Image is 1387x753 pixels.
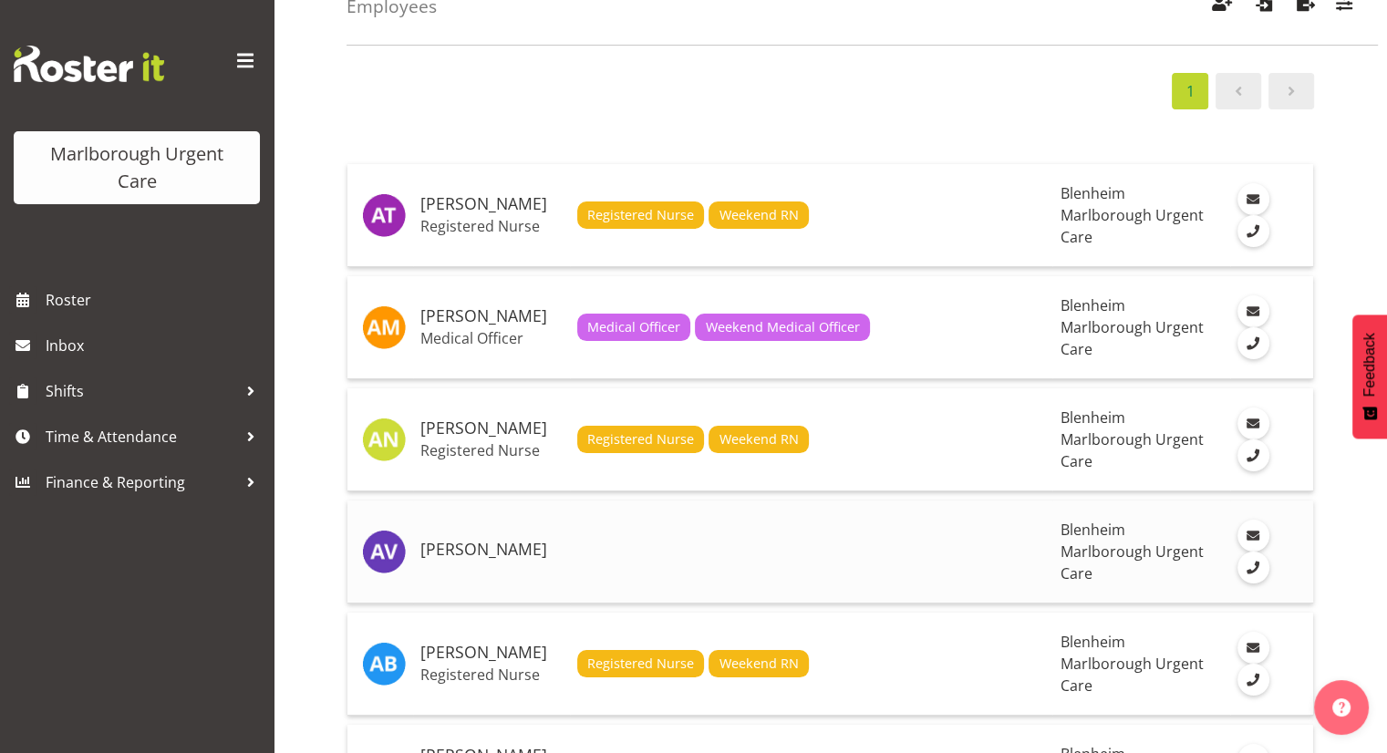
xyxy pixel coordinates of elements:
img: andrew-brooks11834.jpg [362,642,406,686]
span: Marlborough Urgent Care [1060,429,1203,471]
a: Call Employee [1237,552,1269,583]
span: Inbox [46,332,264,359]
span: Weekend RN [719,654,799,674]
span: Shifts [46,377,237,405]
span: Registered Nurse [587,205,694,225]
a: Call Employee [1237,327,1269,359]
a: Page 2. [1268,73,1314,109]
span: Time & Attendance [46,423,237,450]
span: Marlborough Urgent Care [1060,205,1203,247]
span: Medical Officer [587,317,680,337]
span: Weekend RN [719,205,799,225]
img: alysia-newman-woods11835.jpg [362,418,406,461]
span: Blenheim [1060,632,1124,652]
h5: [PERSON_NAME] [420,419,563,438]
a: Email Employee [1237,183,1269,215]
button: Feedback - Show survey [1352,315,1387,438]
img: Rosterit website logo [14,46,164,82]
span: Marlborough Urgent Care [1060,317,1203,359]
a: Email Employee [1237,295,1269,327]
span: Marlborough Urgent Care [1060,542,1203,583]
img: alexandra-madigan11823.jpg [362,305,406,349]
a: Page 0. [1216,73,1261,109]
h5: [PERSON_NAME] [420,541,563,559]
p: Registered Nurse [420,217,563,235]
span: Weekend Medical Officer [706,317,860,337]
p: Registered Nurse [420,665,563,684]
img: agnes-tyson11836.jpg [362,193,406,237]
span: Marlborough Urgent Care [1060,654,1203,696]
span: Feedback [1361,333,1378,397]
span: Blenheim [1060,295,1124,315]
span: Blenheim [1060,520,1124,540]
a: Call Employee [1237,664,1269,696]
a: Call Employee [1237,439,1269,471]
img: help-xxl-2.png [1332,698,1351,717]
p: Registered Nurse [420,441,563,459]
span: Roster [46,286,264,314]
img: amber-venning-slater11903.jpg [362,530,406,573]
a: Email Employee [1237,632,1269,664]
a: Call Employee [1237,215,1269,247]
p: Medical Officer [420,329,563,347]
span: Finance & Reporting [46,469,237,496]
span: Registered Nurse [587,429,694,449]
a: Email Employee [1237,520,1269,552]
span: Weekend RN [719,429,799,449]
h5: [PERSON_NAME] [420,195,563,213]
h5: [PERSON_NAME] [420,644,563,662]
a: Email Employee [1237,407,1269,439]
span: Registered Nurse [587,654,694,674]
div: Marlborough Urgent Care [32,140,242,195]
span: Blenheim [1060,183,1124,203]
span: Blenheim [1060,407,1124,428]
h5: [PERSON_NAME] [420,307,563,325]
